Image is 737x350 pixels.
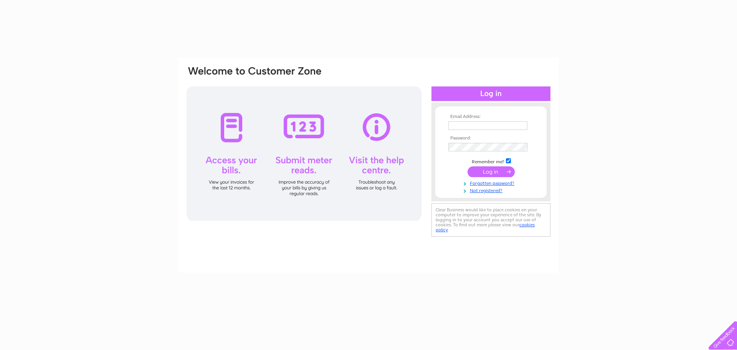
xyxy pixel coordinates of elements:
a: Not registered? [448,186,535,194]
input: Submit [468,166,515,177]
th: Email Address: [446,114,535,119]
a: Forgotten password? [448,179,535,186]
a: cookies policy [436,222,535,232]
td: Remember me? [446,157,535,165]
th: Password: [446,136,535,141]
div: Clear Business would like to place cookies on your computer to improve your experience of the sit... [431,203,550,237]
